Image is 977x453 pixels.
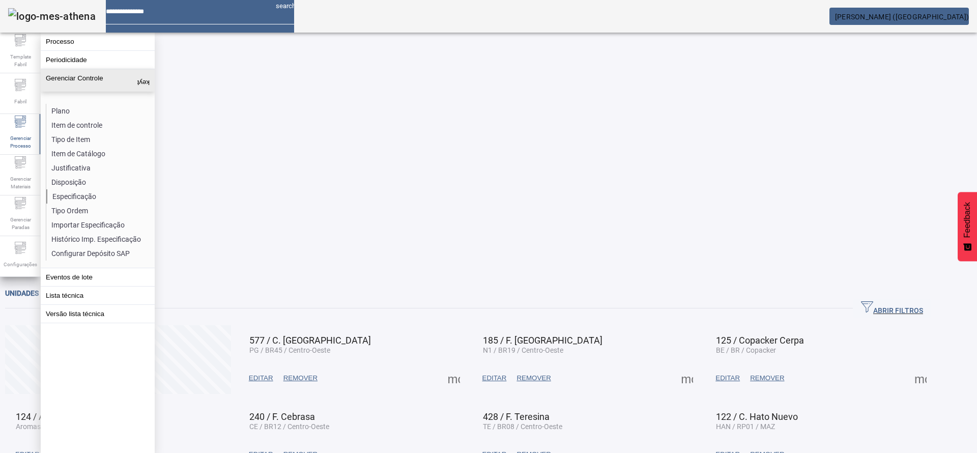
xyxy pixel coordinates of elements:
[41,69,155,92] button: Gerenciar Controle
[958,192,977,261] button: Feedback - Mostrar pesquisa
[278,369,323,387] button: REMOVER
[1,258,40,271] span: Configurações
[41,287,155,304] button: Lista técnica
[716,346,776,354] span: BE / BR / Copacker
[249,411,315,422] span: 240 / F. Cebrasa
[516,373,551,383] span: REMOVER
[46,132,154,147] li: Tipo de Item
[750,373,784,383] span: REMOVER
[249,422,329,431] span: CE / BR12 / Centro-Oeste
[5,213,36,234] span: Gerenciar Paradas
[46,204,154,218] li: Tipo Ordem
[41,51,155,69] button: Periodicidade
[249,335,371,346] span: 577 / C. [GEOGRAPHIC_DATA]
[710,369,745,387] button: EDITAR
[483,422,562,431] span: TE / BR08 / Centro-Oeste
[745,369,789,387] button: REMOVER
[8,8,96,24] img: logo-mes-athena
[41,33,155,50] button: Processo
[716,411,798,422] span: 122 / C. Hato Nuevo
[678,369,696,387] button: Mais
[716,422,775,431] span: HAN / RP01 / MAZ
[244,369,278,387] button: EDITAR
[5,50,36,71] span: Template Fabril
[46,218,154,232] li: Importar Especificação
[483,411,550,422] span: 428 / F. Teresina
[249,373,273,383] span: EDITAR
[511,369,556,387] button: REMOVER
[46,104,154,118] li: Plano
[5,172,36,193] span: Gerenciar Materiais
[283,373,318,383] span: REMOVER
[46,161,154,175] li: Justificativa
[483,346,563,354] span: N1 / BR19 / Centro-Oeste
[46,175,154,189] li: Disposição
[11,95,30,108] span: Fabril
[41,305,155,323] button: Versão lista técnica
[5,289,39,297] span: Unidades
[911,369,930,387] button: Mais
[41,268,155,286] button: Eventos de lote
[477,369,512,387] button: EDITAR
[249,346,330,354] span: PG / BR45 / Centro-Oeste
[16,411,130,422] span: 124 / Aromas Verticalizadas
[46,147,154,161] li: Item de Catálogo
[853,299,931,318] button: ABRIR FILTROS
[482,373,507,383] span: EDITAR
[46,246,154,261] li: Configurar Depósito SAP
[716,335,804,346] span: 125 / Copacker Cerpa
[835,13,969,21] span: [PERSON_NAME] ([GEOGRAPHIC_DATA])
[861,301,923,316] span: ABRIR FILTROS
[46,232,154,246] li: Histórico Imp. Especificação
[483,335,602,346] span: 185 / F. [GEOGRAPHIC_DATA]
[137,74,150,87] mat-icon: keyboard_arrow_up
[445,369,463,387] button: Mais
[46,118,154,132] li: Item de controle
[5,131,36,153] span: Gerenciar Processo
[963,202,972,238] span: Feedback
[5,325,231,394] button: Criar unidade
[715,373,740,383] span: EDITAR
[16,422,116,431] span: Aromas / BRV1 / Verticalizadas
[46,189,154,204] li: Especificação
